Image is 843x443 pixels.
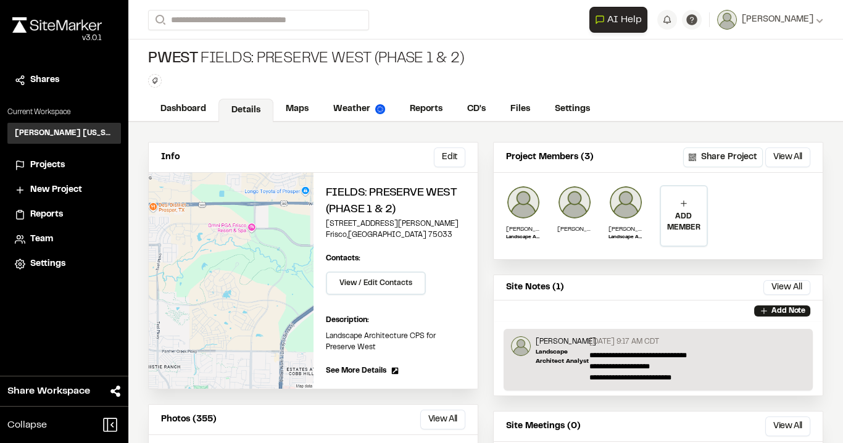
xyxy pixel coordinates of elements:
[742,13,813,27] span: [PERSON_NAME]
[148,49,198,69] span: PWest
[589,7,652,33] div: Open AI Assistant
[7,418,47,433] span: Collapse
[498,97,542,121] a: Files
[589,336,659,347] p: [DATE] 9:17 AM CDT
[536,336,596,347] p: [PERSON_NAME]
[7,384,90,399] span: Share Workspace
[608,225,643,234] p: [PERSON_NAME]
[161,413,217,426] p: Photos (355)
[161,151,180,164] p: Info
[148,49,463,69] div: Fields: Preserve West (Phase 1 & 2)
[12,33,102,44] div: Oh geez...please don't...
[763,280,810,295] button: View All
[717,10,823,30] button: [PERSON_NAME]
[30,73,59,87] span: Shares
[148,97,218,121] a: Dashboard
[557,185,592,220] img: Samantha Steinkirchner
[15,257,114,271] a: Settings
[511,336,531,356] img: Ben Greiner
[536,347,596,366] p: Landscape Architect Analyst
[15,128,114,139] h3: [PERSON_NAME] [US_STATE]
[15,73,114,87] a: Shares
[397,97,455,121] a: Reports
[30,183,82,197] span: New Project
[326,365,386,376] span: See More Details
[717,10,737,30] img: User
[326,253,360,264] p: Contacts:
[30,257,65,271] span: Settings
[15,233,114,246] a: Team
[375,104,385,114] img: precipai.png
[15,159,114,172] a: Projects
[12,17,102,33] img: rebrand.png
[326,315,466,326] p: Description:
[608,234,643,241] p: Landscape Architect
[218,99,273,122] a: Details
[506,234,541,241] p: Landscape Architect Analyst
[683,147,763,167] button: Share Project
[506,151,594,164] p: Project Members (3)
[15,208,114,221] a: Reports
[506,281,564,294] p: Site Notes (1)
[148,74,162,88] button: Edit Tags
[30,233,53,246] span: Team
[321,97,397,121] a: Weather
[506,185,541,220] img: Ben Greiner
[15,183,114,197] a: New Project
[506,420,581,433] p: Site Meetings (0)
[420,410,465,429] button: View All
[148,10,170,30] button: Search
[30,159,65,172] span: Projects
[506,225,541,234] p: [PERSON_NAME]
[765,147,810,167] button: View All
[326,185,466,218] h2: Fields: Preserve West (Phase 1 & 2)
[589,7,647,33] button: Open AI Assistant
[455,97,498,121] a: CD's
[765,416,810,436] button: View All
[326,271,426,295] button: View / Edit Contacts
[326,230,466,241] p: Frisco , [GEOGRAPHIC_DATA] 75033
[771,305,805,317] p: Add Note
[608,185,643,220] img: Jonathan Campbell
[326,218,466,230] p: [STREET_ADDRESS][PERSON_NAME]
[273,97,321,121] a: Maps
[326,331,466,353] p: Landscape Architecture CPS for Preserve West
[661,211,707,233] p: ADD MEMBER
[7,107,121,118] p: Current Workspace
[30,208,63,221] span: Reports
[542,97,602,121] a: Settings
[607,12,642,27] span: AI Help
[434,147,465,167] button: Edit
[557,225,592,234] p: [PERSON_NAME]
